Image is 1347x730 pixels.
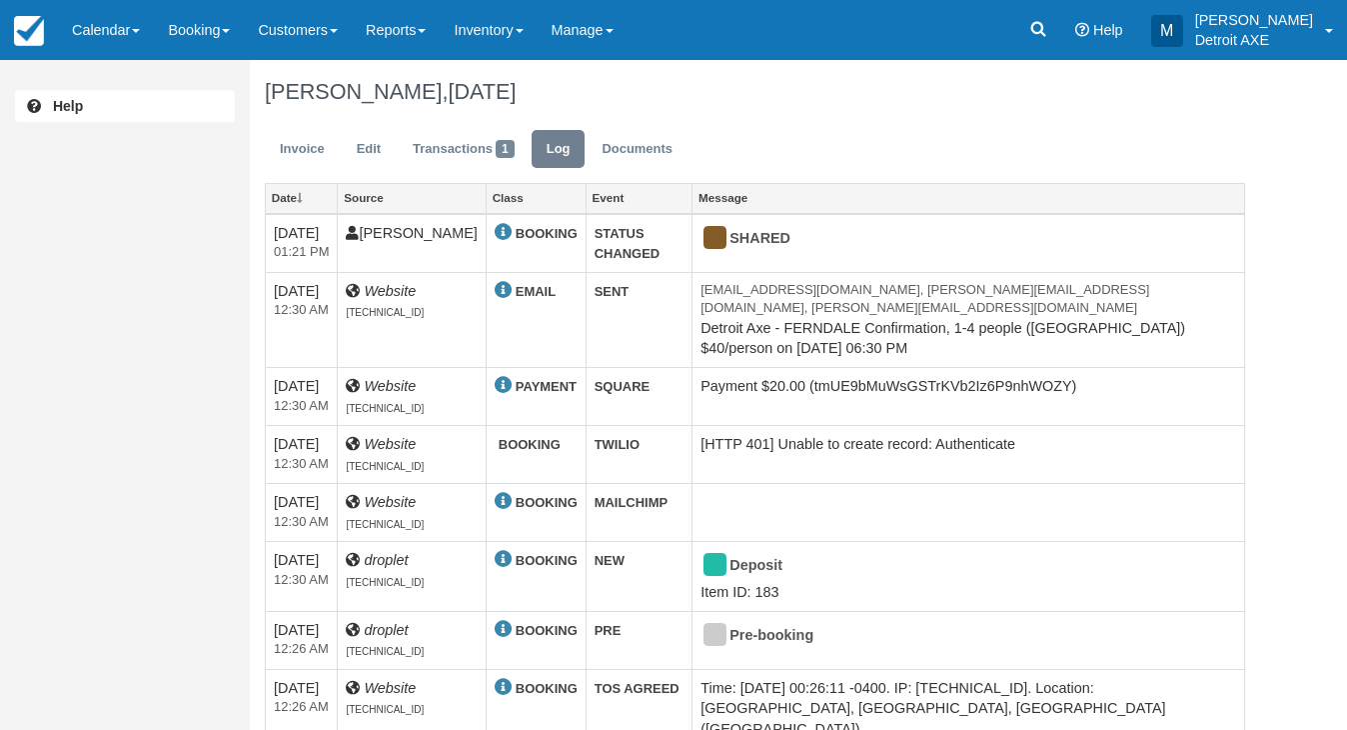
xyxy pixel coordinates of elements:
strong: MAILCHIMP [595,495,668,510]
strong: TOS AGREED [595,681,679,696]
strong: BOOKING [516,495,578,510]
span: [TECHNICAL_ID] [346,403,424,414]
b: Help [53,98,83,114]
strong: TWILIO [595,437,640,452]
a: Date [266,184,337,212]
span: [DATE] [448,79,516,104]
i: Website [364,680,416,696]
strong: PRE [595,623,622,638]
td: [DATE] [266,426,338,484]
td: [DATE] [266,484,338,542]
strong: SENT [595,284,630,299]
a: Help [15,90,235,122]
td: [DATE] [266,367,338,425]
a: Log [532,130,586,169]
a: Event [587,184,692,212]
i: Help [1075,23,1089,37]
em: 2025-09-27 00:30:29-0400 [274,397,329,416]
div: Pre-booking [700,620,1219,652]
strong: BOOKING [516,226,578,241]
td: [DATE] [266,214,338,273]
span: [TECHNICAL_ID] [346,519,424,530]
span: Help [1093,22,1123,38]
em: 2025-09-27 00:30:27-0400 [274,513,329,532]
span: [TECHNICAL_ID] [346,646,424,657]
div: M [1151,15,1183,47]
td: [DATE] [266,611,338,669]
td: Payment $20.00 (tmUE9bMuWsGSTrKVb2Iz6P9nhWOZY) [692,367,1245,425]
span: [TECHNICAL_ID] [346,461,424,472]
em: 2025-09-27 00:30:29-0400 [274,301,329,320]
strong: SQUARE [595,379,650,394]
a: Class [487,184,586,212]
div: SHARED [700,223,1219,255]
i: Website [364,436,416,452]
td: [DATE] [266,542,338,611]
strong: BOOKING [516,553,578,568]
span: [TECHNICAL_ID] [346,704,424,715]
em: [EMAIL_ADDRESS][DOMAIN_NAME], [PERSON_NAME][EMAIL_ADDRESS][DOMAIN_NAME], [PERSON_NAME][EMAIL_ADDR... [700,281,1236,318]
span: [TECHNICAL_ID] [346,307,424,318]
span: [TECHNICAL_ID] [346,577,424,588]
img: checkfront-main-nav-mini-logo.png [14,16,44,46]
i: droplet [364,622,408,638]
em: 2025-09-27 00:30:27-0400 [274,571,329,590]
a: Source [338,184,485,212]
a: Message [692,184,1244,212]
em: 2025-09-27 00:30:28-0400 [274,455,329,474]
strong: BOOKING [499,437,561,452]
strong: NEW [595,553,625,568]
td: [PERSON_NAME] [338,214,486,273]
td: Item ID: 183 [692,542,1245,611]
strong: PAYMENT [516,379,577,394]
strong: STATUS CHANGED [595,226,661,262]
strong: BOOKING [516,623,578,638]
a: Invoice [265,130,340,169]
strong: BOOKING [516,681,578,696]
strong: EMAIL [516,284,556,299]
p: Detroit AXE [1195,30,1313,50]
i: Website [364,378,416,394]
div: Deposit [700,550,1219,582]
i: droplet [364,552,408,568]
i: Website [364,494,416,510]
a: Edit [342,130,396,169]
td: Detroit Axe - FERNDALE Confirmation, 1-4 people ([GEOGRAPHIC_DATA]) $40/person on [DATE] 06:30 PM [692,272,1245,367]
td: [DATE] [266,272,338,367]
h1: [PERSON_NAME], [265,80,1245,104]
p: [PERSON_NAME] [1195,10,1313,30]
a: Documents [587,130,687,169]
em: 2025-09-27 00:26:11-0400 [274,698,329,717]
a: Transactions1 [398,130,530,169]
em: 2025-09-27 13:21:20-0400 [274,243,329,262]
span: 1 [496,140,515,158]
i: Website [364,283,416,299]
em: 2025-09-27 00:26:11-0400 [274,640,329,659]
td: [HTTP 401] Unable to create record: Authenticate [692,426,1245,484]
